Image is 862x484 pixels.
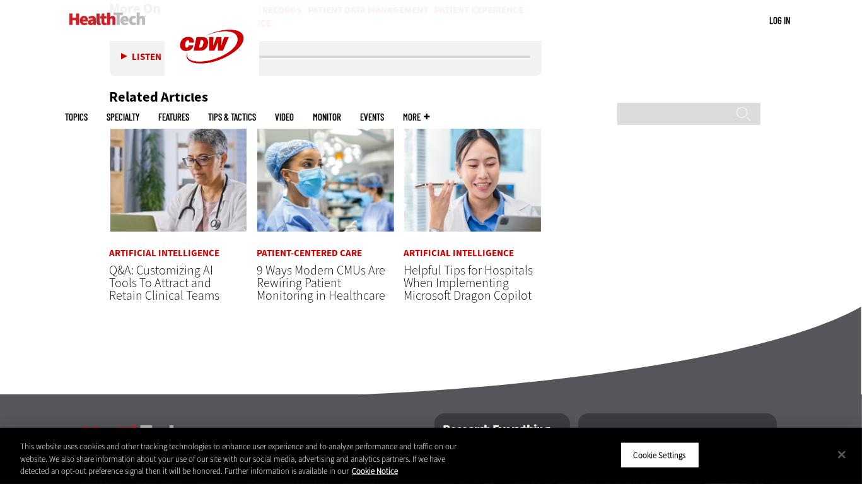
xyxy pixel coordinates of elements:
[257,249,362,258] a: Patient-Centered Care
[84,425,181,442] h3: HealthTech
[110,128,248,232] img: doctor on laptop
[257,262,385,304] a: 9 Ways Modern CMUs Are Rewiring Patient Monitoring in Healthcare
[770,15,791,26] a: Log in
[257,128,395,232] img: nurse check monitor in the OR
[209,112,257,122] a: Tips & Tactics
[110,249,220,258] a: Artificial Intelligence
[770,14,791,27] div: User menu
[620,442,699,468] button: Cookie Settings
[361,112,385,122] a: Events
[404,249,514,258] a: Artificial Intelligence
[110,262,220,304] a: Q&A: Customizing AI Tools To Attract and Retain Clinical Teams
[276,112,294,122] a: Video
[828,440,856,468] button: Close
[20,440,474,478] div: This website uses cookies and other tracking technologies to enhance user experience and to analy...
[434,413,570,459] h2: Research Everything IT
[352,466,398,476] a: More information about your privacy
[159,112,190,122] a: Features
[69,13,146,25] img: Home
[66,112,88,122] span: Topics
[107,112,140,122] span: Specialty
[404,112,430,122] span: More
[404,262,533,304] a: Helpful Tips for Hospitals When Implementing Microsoft Dragon Copilot
[404,128,542,232] img: Doctor using phone to dictate to tablet
[313,112,342,122] a: MonITor
[165,83,259,97] a: CDW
